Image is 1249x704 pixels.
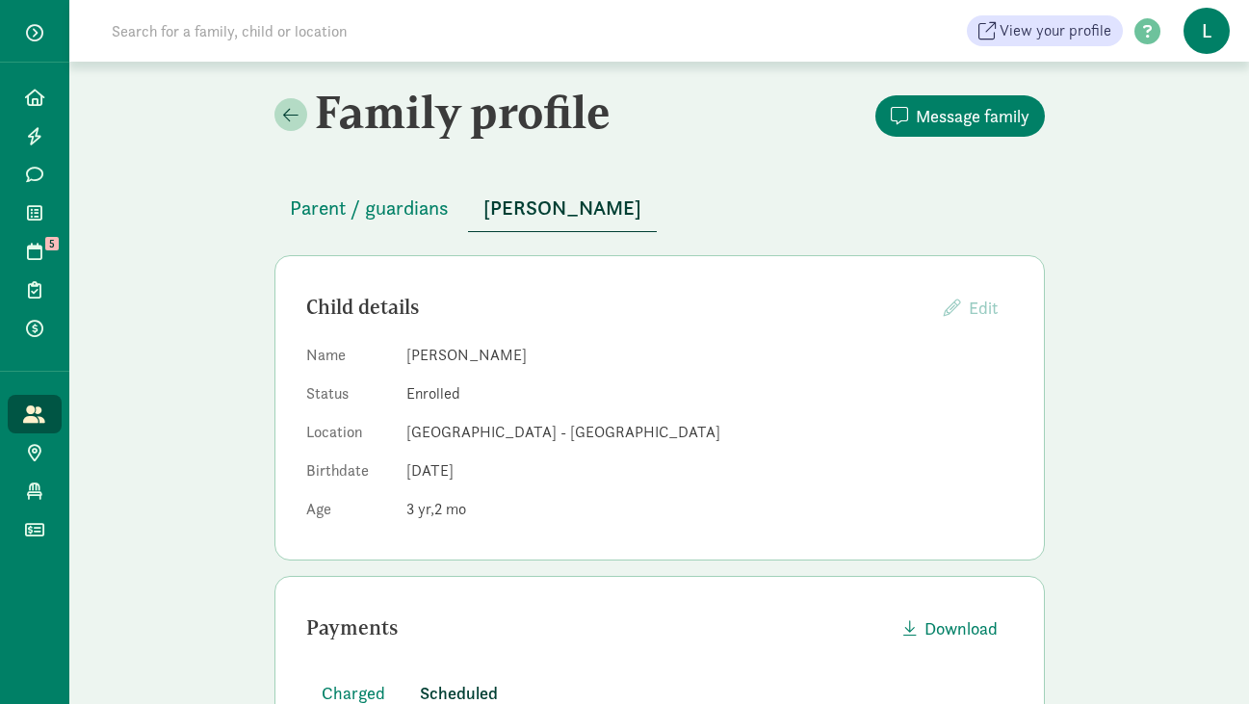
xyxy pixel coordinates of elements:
a: 5 [8,232,62,271]
span: Edit [969,297,998,319]
button: [PERSON_NAME] [468,185,657,232]
dd: [GEOGRAPHIC_DATA] - [GEOGRAPHIC_DATA] [406,421,1013,444]
h2: Family profile [274,85,656,139]
span: 5 [45,237,59,250]
dd: [PERSON_NAME] [406,344,1013,367]
dt: Name [306,344,391,375]
span: L [1184,8,1230,54]
button: Message family [875,95,1045,137]
span: 2 [434,499,466,519]
dt: Age [306,498,391,529]
iframe: Chat Widget [1153,612,1249,704]
input: Search for a family, child or location [100,12,640,50]
span: Message family [916,103,1029,129]
dt: Status [306,382,391,413]
dd: Enrolled [406,382,1013,405]
a: View your profile [967,15,1123,46]
span: View your profile [1000,19,1111,42]
button: Download [888,608,1013,649]
span: Download [924,615,998,641]
button: Parent / guardians [274,185,464,231]
button: Edit [928,287,1013,328]
span: [PERSON_NAME] [483,193,641,223]
span: [DATE] [406,460,454,481]
dt: Location [306,421,391,452]
dt: Birthdate [306,459,391,490]
div: Child details [306,292,928,323]
div: Payments [306,613,888,643]
span: 3 [406,499,434,519]
a: [PERSON_NAME] [468,197,657,220]
a: Parent / guardians [274,197,464,220]
span: Parent / guardians [290,193,449,223]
